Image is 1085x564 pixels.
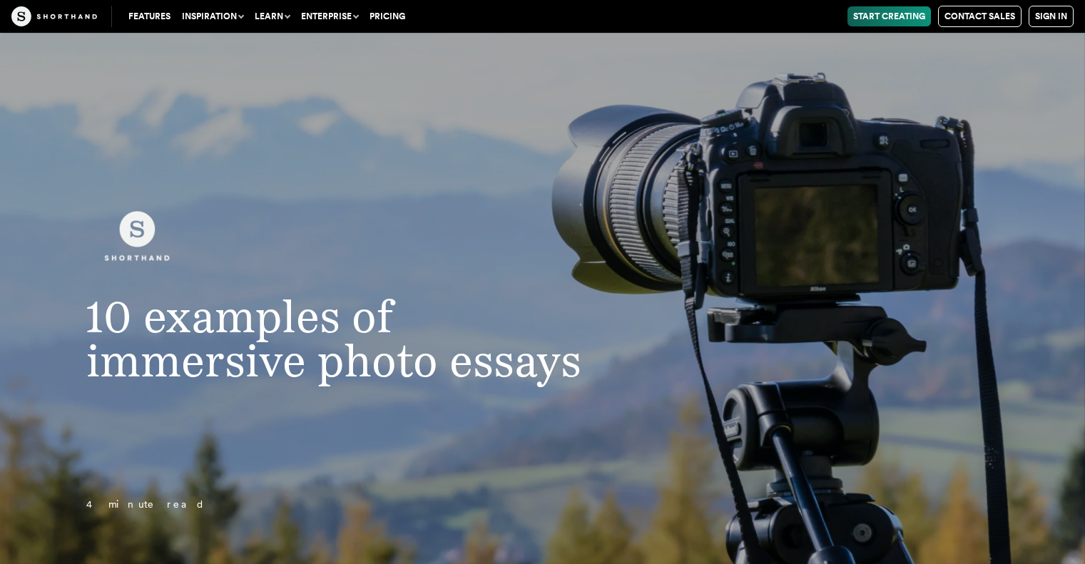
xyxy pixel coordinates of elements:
button: Enterprise [295,6,364,26]
a: Pricing [364,6,411,26]
p: 4 minute read [58,496,623,513]
img: The Craft [11,6,97,26]
a: Sign in [1029,6,1074,27]
button: Inspiration [176,6,249,26]
button: Learn [249,6,295,26]
a: Contact Sales [938,6,1022,27]
a: Features [123,6,176,26]
a: Start Creating [847,6,931,26]
h1: 10 examples of immersive photo essays [58,294,623,384]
